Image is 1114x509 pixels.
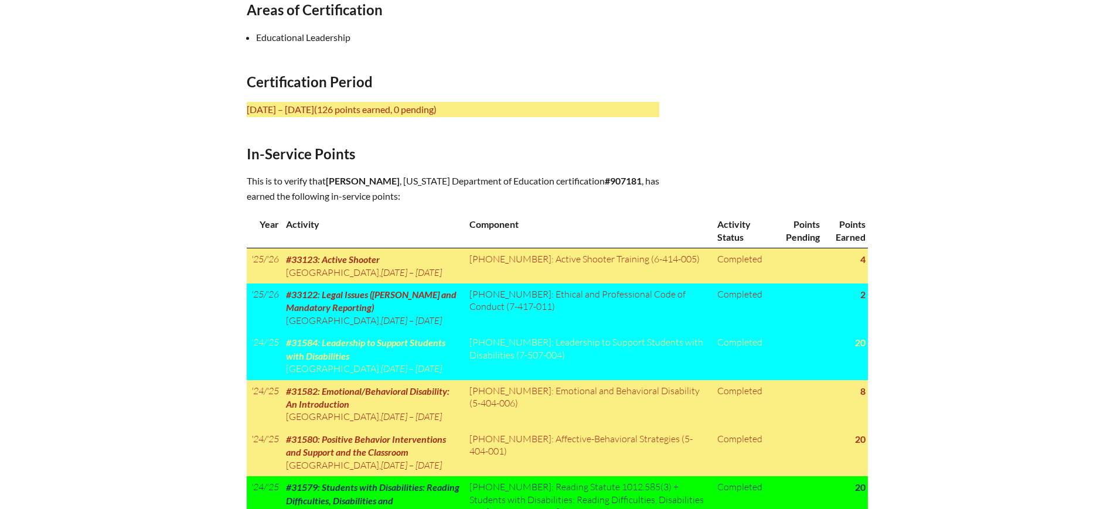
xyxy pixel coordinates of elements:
span: #31582: Emotional/Behavioral Disability: An Introduction [286,385,449,409]
td: '24/'25 [247,380,281,428]
h2: In-Service Points [247,145,659,162]
span: [GEOGRAPHIC_DATA] [286,267,379,278]
h2: Areas of Certification [247,1,659,18]
span: [GEOGRAPHIC_DATA] [286,363,379,374]
p: [DATE] – [DATE] [247,102,659,117]
span: [DATE] – [DATE] [381,459,442,471]
strong: 4 [860,254,866,265]
td: '24/'25 [247,332,281,380]
span: [DATE] – [DATE] [381,411,442,422]
span: [GEOGRAPHIC_DATA] [286,411,379,422]
td: [PHONE_NUMBER]: Emotional and Behavioral Disability (5-404-006) [465,380,713,428]
th: Activity [281,213,465,248]
span: [DATE] – [DATE] [381,315,442,326]
td: Completed [713,380,772,428]
td: , [281,380,465,428]
td: [PHONE_NUMBER]: Affective-Behavioral Strategies (5-404-001) [465,428,713,476]
td: , [281,428,465,476]
span: [DATE] – [DATE] [381,267,442,278]
th: Points Pending [772,213,822,248]
td: [PHONE_NUMBER]: Ethical and Professional Code of Conduct (7-417-011) [465,283,713,332]
span: #31584: Leadership to Support Students with Disabilities [286,337,445,361]
strong: 20 [855,481,866,493]
p: This is to verify that , [US_STATE] Department of Education certification , has earned the follow... [247,173,659,204]
td: '25/'26 [247,283,281,332]
span: (126 points earned, 0 pending) [314,104,437,115]
strong: 20 [855,433,866,445]
h2: Certification Period [247,73,659,90]
td: , [281,332,465,380]
span: #31580: Positive Behavior Interventions and Support and the Classroom [286,433,446,457]
strong: 2 [860,289,866,300]
td: '25/'26 [247,248,281,283]
li: Educational Leadership [256,30,669,45]
span: [DATE] – [DATE] [381,363,442,374]
span: [PERSON_NAME] [326,175,400,186]
strong: 8 [860,385,866,397]
th: Year [247,213,281,248]
span: [GEOGRAPHIC_DATA] [286,315,379,326]
th: Component [465,213,713,248]
td: , [281,283,465,332]
td: Completed [713,428,772,476]
td: Completed [713,283,772,332]
span: #33122: Legal Issues ([PERSON_NAME] and Mandatory Reporting) [286,289,456,313]
strong: 20 [855,337,866,348]
td: [PHONE_NUMBER]: Active Shooter Training (6-414-005) [465,248,713,283]
span: #33123: Active Shooter [286,254,380,265]
td: Completed [713,332,772,380]
td: [PHONE_NUMBER]: Leadership to Support Students with Disabilities (7-507-004) [465,332,713,380]
th: Activity Status [713,213,772,248]
td: '24/'25 [247,428,281,476]
td: Completed [713,248,772,283]
b: #907181 [605,175,642,186]
th: Points Earned [822,213,868,248]
span: [GEOGRAPHIC_DATA] [286,459,379,471]
td: , [281,248,465,283]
